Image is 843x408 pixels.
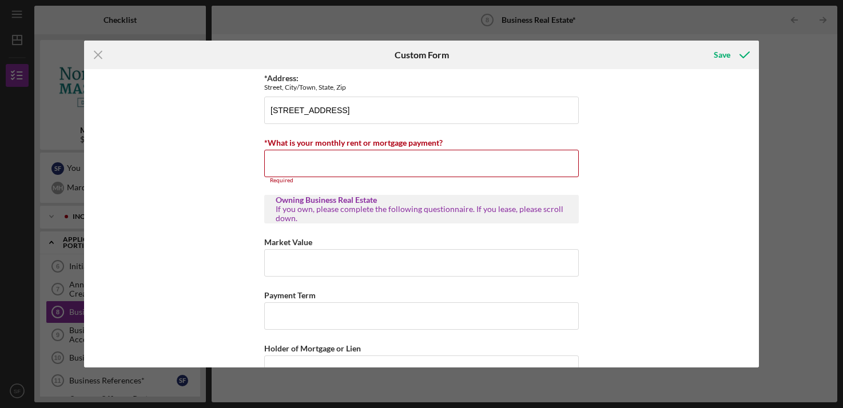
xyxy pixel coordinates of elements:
label: Holder of Mortgage or Lien [264,343,361,353]
div: Street, City/Town, State, Zip [264,83,579,91]
label: Payment Term [264,290,316,300]
div: If you own, please complete the following questionnaire. If you lease, please scroll down. [276,205,567,223]
div: Save [714,43,730,66]
h6: Custom Form [395,50,449,60]
label: *What is your monthly rent or mortgage payment? [264,138,443,147]
div: Owning Business Real Estate [276,195,567,205]
label: Market Value [264,237,312,247]
div: Required [264,177,579,184]
button: Save [702,43,759,66]
label: *Address: [264,73,299,83]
